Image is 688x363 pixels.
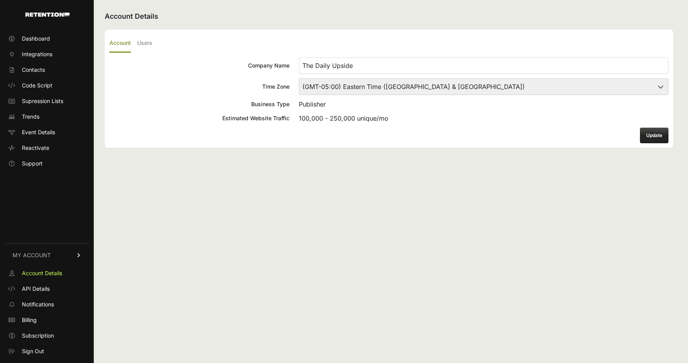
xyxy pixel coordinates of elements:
div: 100,000 - 250,000 unique/mo [299,114,668,123]
a: Support [5,157,89,170]
div: Company Name [109,62,289,69]
span: Subscription [22,332,54,340]
span: Reactivate [22,144,49,152]
a: Notifications [5,298,89,311]
div: Estimated Website Traffic [109,114,289,122]
a: Code Script [5,79,89,92]
a: Event Details [5,126,89,139]
span: Dashboard [22,35,50,43]
a: Sign Out [5,345,89,358]
select: Time Zone [299,78,668,95]
a: Contacts [5,64,89,76]
input: Company Name [299,57,668,74]
a: Reactivate [5,142,89,154]
div: Time Zone [109,83,289,91]
span: Support [22,160,43,167]
a: Trends [5,110,89,123]
span: Integrations [22,50,52,58]
img: Retention.com [25,12,70,17]
a: Subscription [5,329,89,342]
span: Sign Out [22,347,44,355]
span: Event Details [22,128,55,136]
span: Notifications [22,301,54,308]
a: MY ACCOUNT [5,243,89,267]
a: Account Details [5,267,89,279]
button: Update [640,128,668,143]
span: Supression Lists [22,97,63,105]
a: Dashboard [5,32,89,45]
label: Users [137,34,152,53]
label: Account [109,34,131,53]
span: MY ACCOUNT [13,251,51,259]
span: API Details [22,285,50,293]
div: Publisher [299,100,668,109]
span: Account Details [22,269,62,277]
a: Integrations [5,48,89,60]
div: Business Type [109,100,289,108]
span: Trends [22,113,39,121]
span: Contacts [22,66,45,74]
a: Supression Lists [5,95,89,107]
a: API Details [5,283,89,295]
span: Code Script [22,82,52,89]
a: Billing [5,314,89,326]
h2: Account Details [105,11,673,22]
span: Billing [22,316,37,324]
